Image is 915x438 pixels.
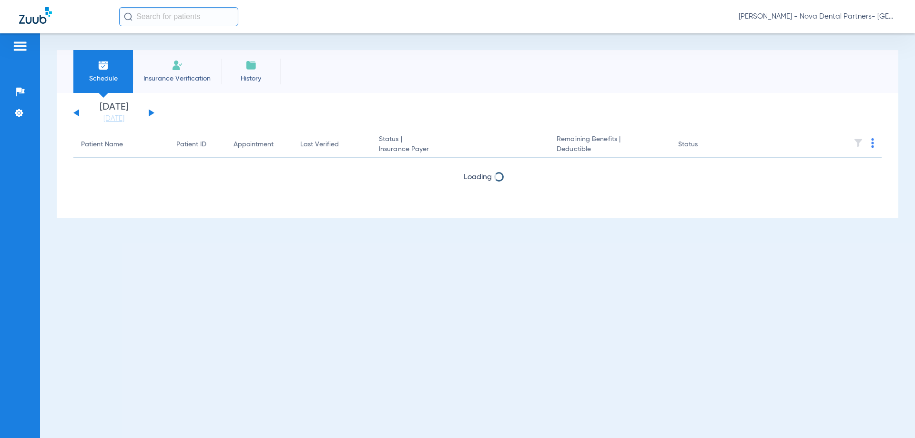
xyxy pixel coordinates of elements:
[234,140,274,150] div: Appointment
[172,60,183,71] img: Manual Insurance Verification
[176,140,218,150] div: Patient ID
[854,138,863,148] img: filter.svg
[379,144,541,154] span: Insurance Payer
[739,12,896,21] span: [PERSON_NAME] - Nova Dental Partners- [GEOGRAPHIC_DATA]
[176,140,206,150] div: Patient ID
[300,140,364,150] div: Last Verified
[85,114,142,123] a: [DATE]
[81,140,161,150] div: Patient Name
[81,74,126,83] span: Schedule
[119,7,238,26] input: Search for patients
[19,7,52,24] img: Zuub Logo
[98,60,109,71] img: Schedule
[245,60,257,71] img: History
[140,74,214,83] span: Insurance Verification
[871,138,874,148] img: group-dot-blue.svg
[12,41,28,52] img: hamburger-icon
[549,132,670,158] th: Remaining Benefits |
[557,144,662,154] span: Deductible
[234,140,285,150] div: Appointment
[671,132,735,158] th: Status
[85,102,142,123] li: [DATE]
[300,140,339,150] div: Last Verified
[464,173,492,181] span: Loading
[124,12,132,21] img: Search Icon
[371,132,549,158] th: Status |
[81,140,123,150] div: Patient Name
[228,74,274,83] span: History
